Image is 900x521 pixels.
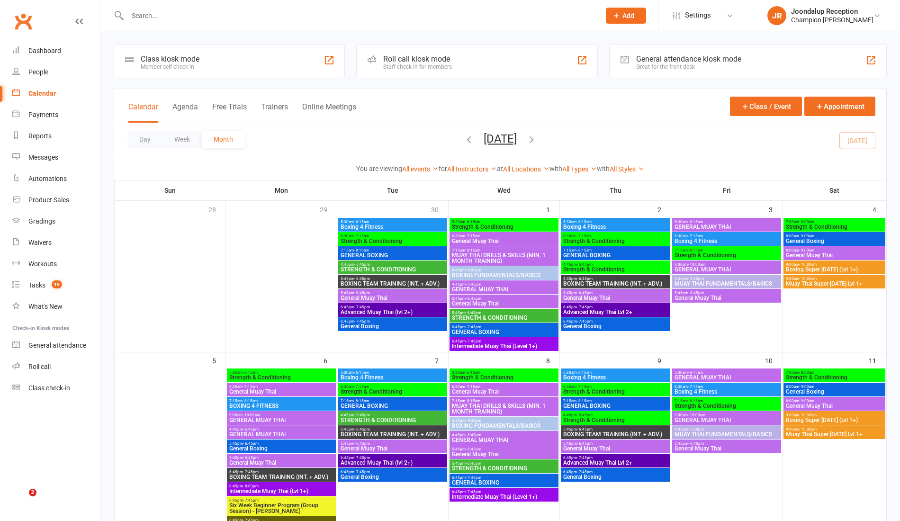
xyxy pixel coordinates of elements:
a: Payments [12,104,100,126]
iframe: Intercom live chat [9,489,32,512]
span: 5:30am [563,220,668,224]
a: Automations [12,168,100,189]
span: - 10:30am [799,277,817,281]
span: Strength & Conditioning [451,224,557,230]
div: Dashboard [28,47,61,54]
span: BOXING TEAM TRAINING (INT. + ADV.) [563,281,668,287]
span: GENERAL MUAY THAI [674,224,779,230]
span: - 8:15am [576,399,592,403]
span: - 7:15am [465,234,480,238]
span: Settings [685,5,711,26]
div: 6 [324,352,337,368]
span: General Muay Thai [563,295,668,301]
span: 7:15am [563,248,668,252]
span: Intermediate Muay Thai (Level 1+) [451,343,557,349]
span: - 7:15am [354,234,369,238]
div: Messages [28,153,58,161]
span: - 6:45pm [354,277,370,281]
span: 9:00am [785,277,883,281]
span: 5:30am [674,370,779,375]
span: - 9:00am [799,385,814,389]
span: General Muay Thai [451,238,557,244]
span: 8:00am [785,248,883,252]
span: Strength & Conditioning [563,417,668,423]
span: - 10:30am [799,262,817,267]
div: People [28,68,48,76]
span: - 6:45pm [354,427,370,431]
span: 5:45pm [340,441,445,446]
span: - 10:30am [799,413,817,417]
span: 6:30am [340,385,445,389]
span: Boxing 4 Fitness [674,389,779,395]
span: - 6:15am [465,220,480,224]
div: Joondalup Reception [791,7,873,16]
span: 5:45pm [563,427,668,431]
a: What's New [12,296,100,317]
strong: with [549,165,562,172]
th: Sun [115,180,226,200]
span: - 5:45pm [466,282,481,287]
span: - 6:15am [243,370,258,375]
span: General Boxing [563,323,668,329]
span: 6:30am [229,385,334,389]
div: 3 [769,201,782,217]
div: Gradings [28,217,55,225]
span: 9:00am [785,262,883,267]
span: - 5:45pm [466,433,481,437]
span: 5:45pm [674,441,779,446]
span: - 10:30am [799,427,817,431]
span: - 10:00am [688,413,705,417]
span: 5:45pm [563,277,668,281]
button: Day [127,131,162,148]
span: 6:45pm [563,319,668,323]
span: 4:45pm [451,282,557,287]
span: - 6:45pm [577,441,593,446]
span: - 6:45pm [466,296,481,301]
div: 9 [657,352,671,368]
div: Class kiosk mode [141,54,199,63]
div: 29 [320,201,337,217]
span: - 5:45pm [354,413,370,417]
span: General Muay Thai [340,446,445,451]
span: - 9:00am [799,248,814,252]
span: Strength & Conditioning [563,267,668,272]
span: Strength & Conditioning [785,375,883,380]
div: Automations [28,175,67,182]
span: - 5:45pm [354,262,370,267]
span: GENERAL BOXING [563,403,668,409]
span: General Boxing [785,238,883,244]
a: Messages [12,147,100,168]
span: Advanced Muay Thai (lvl 2+) [340,309,445,315]
span: 5:45pm [451,311,557,315]
span: Strength & Conditioning [785,224,883,230]
div: 8 [546,352,559,368]
a: All Types [562,165,597,173]
span: Boxing Super [DATE] (Lvl 1+) [785,267,883,272]
span: General Muay Thai [563,446,668,451]
div: Champion [PERSON_NAME] [791,16,873,24]
span: - 6:15am [576,220,592,224]
span: 6:30am [451,385,557,389]
span: 7:15am [674,248,779,252]
span: 5:30am [563,370,668,375]
div: 7 [435,352,448,368]
span: GENERAL BOXING [340,403,445,409]
span: 5:45pm [340,291,445,295]
span: 7:00am [785,220,883,224]
span: - 7:15am [576,234,592,238]
strong: for [439,165,447,172]
span: - 6:45pm [688,291,704,295]
span: - 5:45pm [577,262,593,267]
th: Mon [226,180,337,200]
button: Trainers [261,102,288,123]
span: GENERAL MUAY THAI [451,437,557,443]
th: Fri [671,180,783,200]
button: Free Trials [212,102,247,123]
div: Great for the front desk [636,63,741,70]
span: 6:45pm [340,305,445,309]
span: BOXING FUNDAMENTALS/BASICS [451,272,557,278]
button: [DATE] [484,132,517,145]
span: STRENGTH & CONDITIONING [451,315,557,321]
span: 9:00am [785,427,883,431]
span: GENERAL BOXING [563,252,668,258]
